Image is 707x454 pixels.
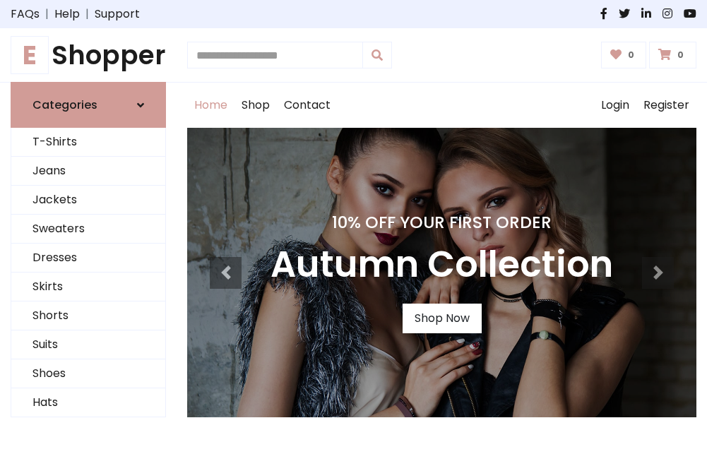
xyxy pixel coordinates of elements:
[594,83,636,128] a: Login
[11,128,165,157] a: T-Shirts
[11,6,40,23] a: FAQs
[40,6,54,23] span: |
[271,244,613,287] h3: Autumn Collection
[11,301,165,330] a: Shorts
[624,49,638,61] span: 0
[80,6,95,23] span: |
[11,186,165,215] a: Jackets
[403,304,482,333] a: Shop Now
[32,98,97,112] h6: Categories
[271,213,613,232] h4: 10% Off Your First Order
[95,6,140,23] a: Support
[11,36,49,74] span: E
[11,215,165,244] a: Sweaters
[636,83,696,128] a: Register
[674,49,687,61] span: 0
[11,273,165,301] a: Skirts
[277,83,338,128] a: Contact
[649,42,696,68] a: 0
[601,42,647,68] a: 0
[11,359,165,388] a: Shoes
[11,157,165,186] a: Jeans
[11,40,166,71] h1: Shopper
[11,330,165,359] a: Suits
[11,82,166,128] a: Categories
[11,388,165,417] a: Hats
[234,83,277,128] a: Shop
[11,244,165,273] a: Dresses
[54,6,80,23] a: Help
[187,83,234,128] a: Home
[11,40,166,71] a: EShopper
